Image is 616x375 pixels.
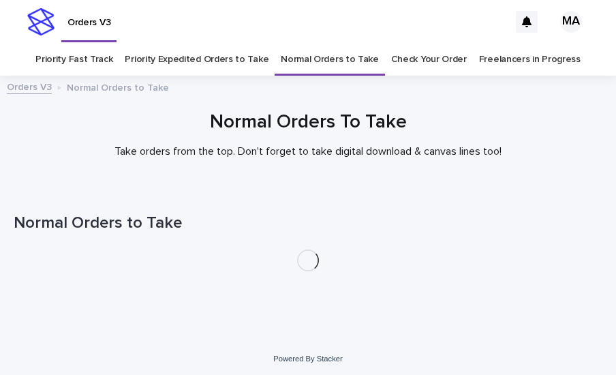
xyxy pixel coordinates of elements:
[281,44,379,76] a: Normal Orders to Take
[125,44,268,76] a: Priority Expedited Orders to Take
[273,355,342,363] a: Powered By Stacker
[7,78,52,94] a: Orders V3
[35,145,581,158] p: Take orders from the top. Don't forget to take digital download & canvas lines too!
[27,8,55,35] img: stacker-logo-s-only.png
[67,79,169,94] p: Normal Orders to Take
[35,44,112,76] a: Priority Fast Track
[14,111,602,134] h1: Normal Orders To Take
[14,213,602,233] h1: Normal Orders to Take
[391,44,467,76] a: Check Your Order
[479,44,581,76] a: Freelancers in Progress
[560,11,582,33] div: MA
